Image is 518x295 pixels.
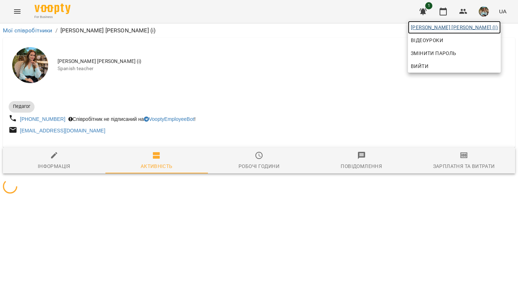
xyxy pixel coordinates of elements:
[411,62,428,71] span: Вийти
[411,23,498,32] span: [PERSON_NAME] [PERSON_NAME] (і)
[408,47,501,60] a: Змінити пароль
[411,36,443,45] span: Відеоуроки
[408,21,501,34] a: [PERSON_NAME] [PERSON_NAME] (і)
[411,49,498,58] span: Змінити пароль
[408,34,446,47] a: Відеоуроки
[408,60,501,73] button: Вийти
